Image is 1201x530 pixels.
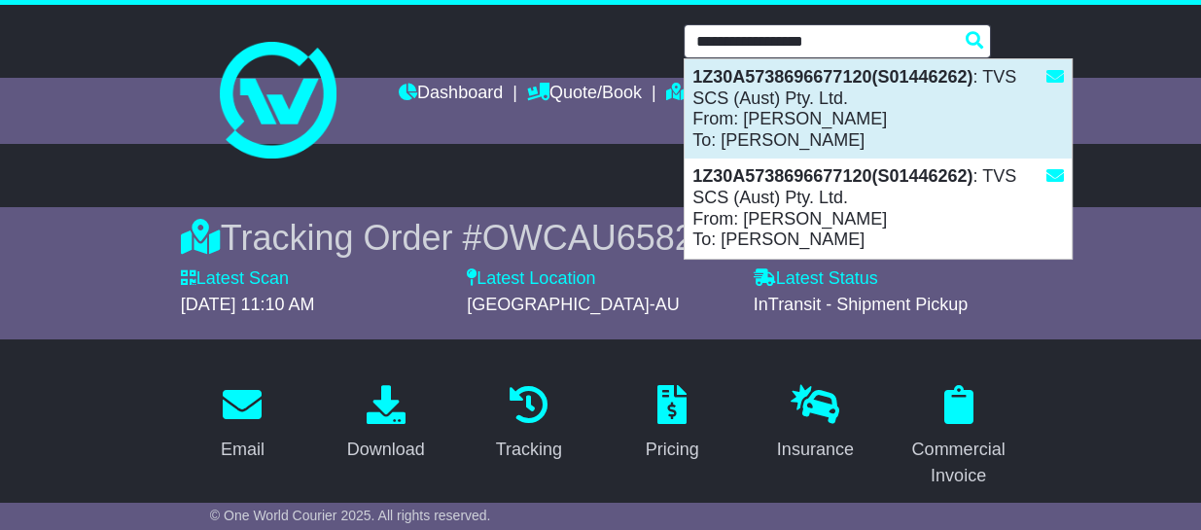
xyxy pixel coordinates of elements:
a: Tracking [483,378,575,470]
div: : TVS SCS (Aust) Pty. Ltd. From: [PERSON_NAME] To: [PERSON_NAME] [685,159,1072,258]
a: Quote/Book [527,78,642,111]
a: Dashboard [399,78,503,111]
span: © One World Courier 2025. All rights reserved. [210,508,491,523]
a: Commercial Invoice [897,378,1020,496]
div: Email [221,437,265,463]
a: Pricing [633,378,712,470]
div: Pricing [646,437,699,463]
a: Email [208,378,277,470]
label: Latest Scan [181,268,289,290]
div: Download [347,437,425,463]
div: : TVS SCS (Aust) Pty. Ltd. From: [PERSON_NAME] To: [PERSON_NAME] [685,59,1072,159]
div: Tracking [496,437,562,463]
div: Commercial Invoice [909,437,1007,489]
a: Insurance [764,378,866,470]
a: Tracking [666,78,752,111]
div: Insurance [777,437,854,463]
a: Download [335,378,438,470]
span: OWCAU658226IT [482,218,764,258]
span: [DATE] 11:10 AM [181,295,315,314]
span: [GEOGRAPHIC_DATA]-AU [467,295,679,314]
div: Tracking Order # [181,217,1020,259]
label: Latest Status [754,268,878,290]
strong: 1Z30A5738696677120(S01446262) [692,166,972,186]
span: InTransit - Shipment Pickup [754,295,968,314]
label: Latest Location [467,268,595,290]
strong: 1Z30A5738696677120(S01446262) [692,67,972,87]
